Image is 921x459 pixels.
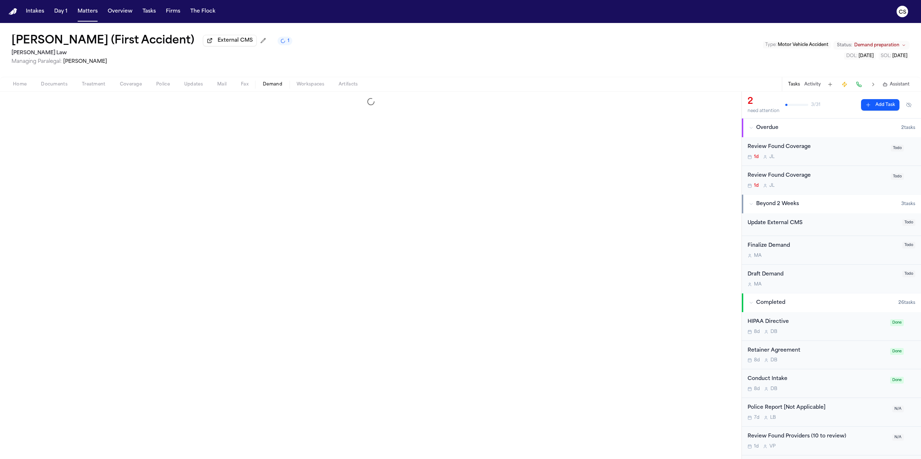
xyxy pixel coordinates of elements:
[748,347,886,355] div: Retainer Agreement
[839,79,850,89] button: Create Immediate Task
[892,54,907,58] span: [DATE]
[754,154,759,160] span: 1d
[844,52,876,60] button: Edit DOL: 2024-07-23
[41,82,68,87] span: Documents
[9,8,17,15] img: Finch Logo
[23,5,47,18] button: Intakes
[902,270,915,277] span: Todo
[748,219,898,227] div: Update External CMS
[748,404,888,412] div: Police Report [Not Applicable]
[825,79,835,89] button: Add Task
[748,375,886,383] div: Conduct Intake
[901,125,915,131] span: 2 task s
[288,38,289,44] span: 1
[156,82,170,87] span: Police
[82,82,106,87] span: Treatment
[901,201,915,207] span: 3 task s
[105,5,135,18] button: Overview
[892,434,904,441] span: N/A
[854,42,899,48] span: Demand preparation
[11,34,194,47] button: Edit matter name
[742,119,921,137] button: Overdue2tasks
[902,219,915,226] span: Todo
[187,5,218,18] button: The Flock
[748,96,780,107] div: 2
[771,329,777,335] span: D B
[120,82,142,87] span: Coverage
[788,82,800,87] button: Tasks
[217,82,227,87] span: Mail
[13,82,27,87] span: Home
[892,405,904,412] span: N/A
[811,102,820,108] span: 3 / 31
[756,124,778,131] span: Overdue
[748,143,887,151] div: Review Found Coverage
[769,154,775,160] span: J L
[754,357,760,363] span: 8d
[9,8,17,15] a: Home
[837,42,852,48] span: Status:
[902,242,915,249] span: Todo
[754,253,762,259] span: M A
[902,99,915,111] button: Hide completed tasks (⌘⇧H)
[883,82,910,87] button: Assistant
[891,173,904,180] span: Todo
[748,242,898,250] div: Finalize Demand
[756,200,799,208] span: Beyond 2 Weeks
[804,82,821,87] button: Activity
[861,99,899,111] button: Add Task
[771,357,777,363] span: D B
[339,82,358,87] span: Artifacts
[742,312,921,341] div: Open task: HIPAA Directive
[742,427,921,455] div: Open task: Review Found Providers (10 to review)
[859,54,874,58] span: [DATE]
[846,54,857,58] span: DOL :
[748,172,887,180] div: Review Found Coverage
[278,37,292,45] button: 1 active task
[742,341,921,370] div: Open task: Retainer Agreement
[890,319,904,326] span: Done
[748,108,780,114] div: need attention
[742,236,921,265] div: Open task: Finalize Demand
[241,82,248,87] span: Fax
[756,299,785,306] span: Completed
[771,386,777,392] span: D B
[297,82,324,87] span: Workspaces
[263,82,282,87] span: Demand
[742,369,921,398] div: Open task: Conduct Intake
[754,282,762,287] span: M A
[742,195,921,213] button: Beyond 2 Weeks3tasks
[11,49,292,57] h2: [PERSON_NAME] Law
[51,5,70,18] button: Day 1
[763,41,831,48] button: Edit Type: Motor Vehicle Accident
[833,41,910,50] button: Change status from Demand preparation
[11,59,62,64] span: Managing Paralegal:
[890,377,904,384] span: Done
[754,444,759,449] span: 1d
[742,137,921,166] div: Open task: Review Found Coverage
[742,166,921,194] div: Open task: Review Found Coverage
[881,54,891,58] span: SOL :
[891,145,904,152] span: Todo
[754,415,759,421] span: 7d
[754,329,760,335] span: 8d
[203,35,257,46] button: External CMS
[163,5,183,18] button: Firms
[742,398,921,427] div: Open task: Police Report [Not Applicable]
[890,348,904,355] span: Done
[11,34,194,47] h1: [PERSON_NAME] (First Accident)
[75,5,101,18] button: Matters
[742,213,921,236] div: Open task: Update External CMS
[63,59,107,64] span: [PERSON_NAME]
[879,52,910,60] button: Edit SOL: 2026-07-23
[898,300,915,306] span: 26 task s
[778,43,828,47] span: Motor Vehicle Accident
[218,37,253,44] span: External CMS
[754,386,760,392] span: 8d
[890,82,910,87] span: Assistant
[854,79,864,89] button: Make a Call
